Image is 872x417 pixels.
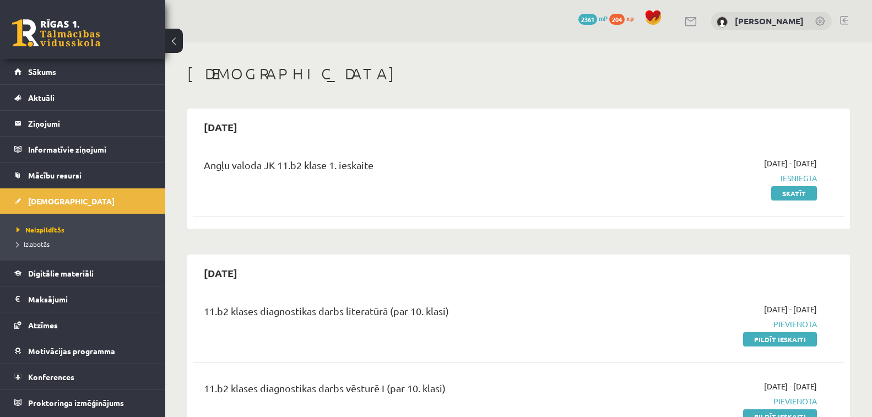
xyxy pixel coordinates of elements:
a: 204 xp [609,14,639,23]
span: Iesniegta [624,172,817,184]
a: Maksājumi [14,286,151,312]
a: Aktuāli [14,85,151,110]
div: Angļu valoda JK 11.b2 klase 1. ieskaite [204,158,607,178]
span: Pievienota [624,396,817,407]
span: [DATE] - [DATE] [764,381,817,392]
a: Ziņojumi [14,111,151,136]
legend: Informatīvie ziņojumi [28,137,151,162]
a: Mācību resursi [14,163,151,188]
img: Anastasija Katkova [717,17,728,28]
span: [DATE] - [DATE] [764,304,817,315]
span: [DEMOGRAPHIC_DATA] [28,196,115,206]
span: Pievienota [624,318,817,330]
span: Proktoringa izmēģinājums [28,398,124,408]
a: Digitālie materiāli [14,261,151,286]
a: Izlabotās [17,239,154,249]
legend: Ziņojumi [28,111,151,136]
a: Informatīvie ziņojumi [14,137,151,162]
a: Neizpildītās [17,225,154,235]
a: Rīgas 1. Tālmācības vidusskola [12,19,100,47]
legend: Maksājumi [28,286,151,312]
span: Motivācijas programma [28,346,115,356]
span: [DATE] - [DATE] [764,158,817,169]
a: [PERSON_NAME] [735,15,804,26]
div: 11.b2 klases diagnostikas darbs vēsturē I (par 10. klasi) [204,381,607,401]
a: Motivācijas programma [14,338,151,364]
span: 2361 [578,14,597,25]
a: Proktoringa izmēģinājums [14,390,151,415]
span: Izlabotās [17,240,50,248]
a: Sākums [14,59,151,84]
span: Sākums [28,67,56,77]
div: 11.b2 klases diagnostikas darbs literatūrā (par 10. klasi) [204,304,607,324]
h1: [DEMOGRAPHIC_DATA] [187,64,850,83]
span: Mācību resursi [28,170,82,180]
span: xp [626,14,633,23]
span: 204 [609,14,625,25]
h2: [DATE] [193,260,248,286]
a: 2361 mP [578,14,608,23]
span: Digitālie materiāli [28,268,94,278]
span: mP [599,14,608,23]
a: Pildīt ieskaiti [743,332,817,346]
span: Aktuāli [28,93,55,102]
span: Neizpildītās [17,225,64,234]
span: Atzīmes [28,320,58,330]
span: Konferences [28,372,74,382]
h2: [DATE] [193,114,248,140]
a: Skatīt [771,186,817,201]
a: [DEMOGRAPHIC_DATA] [14,188,151,214]
a: Konferences [14,364,151,389]
a: Atzīmes [14,312,151,338]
